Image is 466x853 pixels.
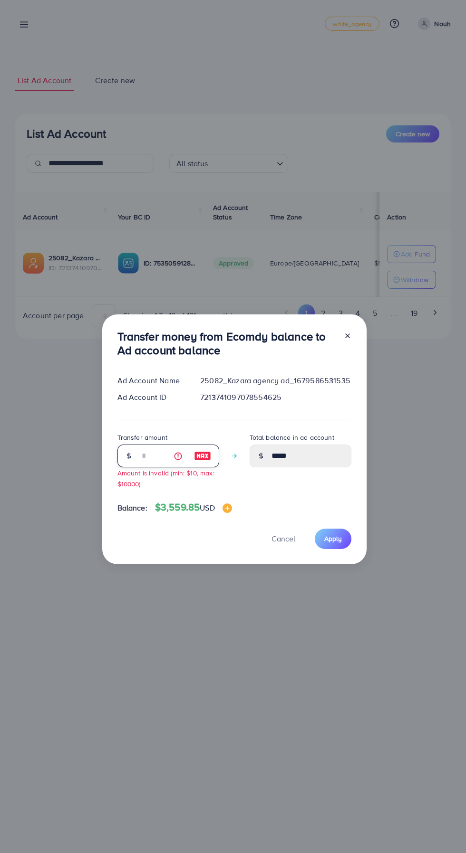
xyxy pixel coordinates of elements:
[194,450,211,462] img: image
[315,529,351,549] button: Apply
[110,375,193,386] div: Ad Account Name
[117,468,214,488] small: Amount is invalid (min: $10, max: $10000)
[117,502,147,513] span: Balance:
[110,392,193,403] div: Ad Account ID
[324,534,342,543] span: Apply
[155,502,232,513] h4: $3,559.85
[193,375,359,386] div: 25082_Kazara agency ad_1679586531535
[260,529,307,549] button: Cancel
[250,433,334,442] label: Total balance in ad account
[117,433,167,442] label: Transfer amount
[200,502,214,513] span: USD
[193,392,359,403] div: 7213741097078554625
[223,503,232,513] img: image
[117,330,336,357] h3: Transfer money from Ecomdy balance to Ad account balance
[272,533,295,544] span: Cancel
